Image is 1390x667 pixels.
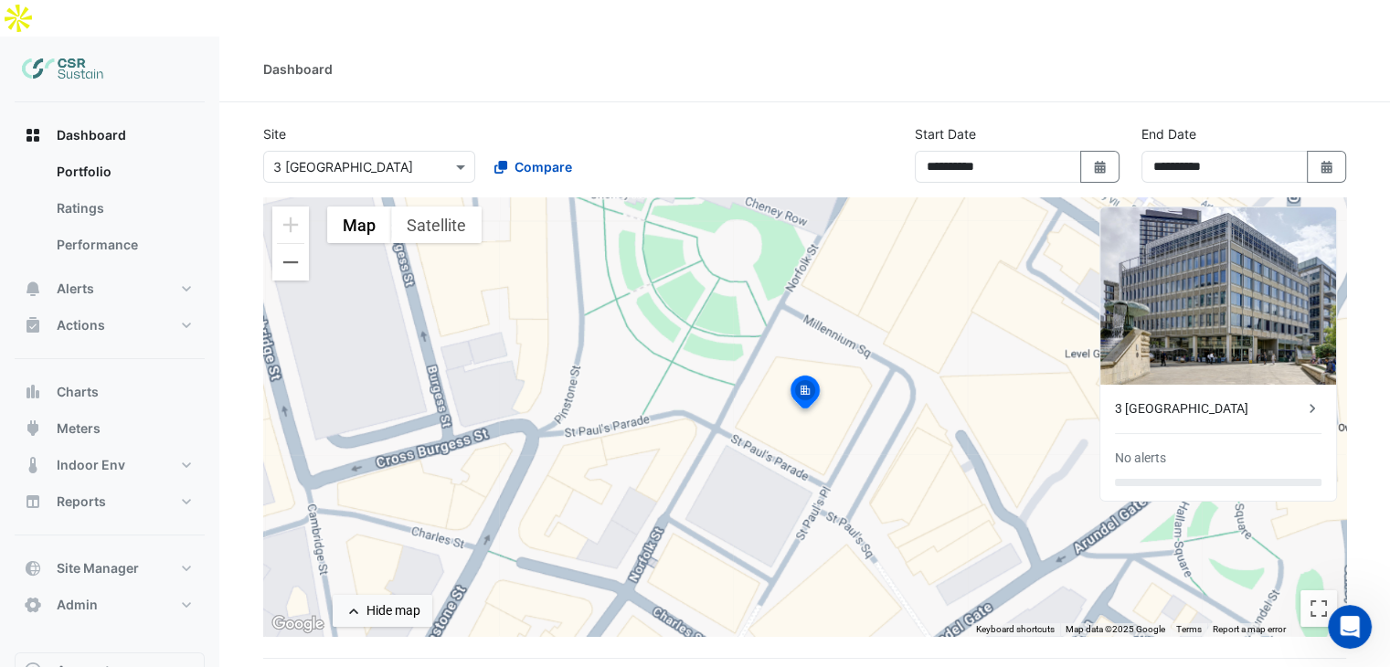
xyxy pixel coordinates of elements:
[263,124,286,143] label: Site
[515,157,572,176] span: Compare
[366,601,420,620] div: Hide map
[483,151,584,183] button: Compare
[24,280,42,298] app-icon: Alerts
[24,456,42,474] app-icon: Indoor Env
[24,492,42,511] app-icon: Reports
[1328,605,1372,649] iframe: Intercom live chat
[57,596,98,614] span: Admin
[268,612,328,636] a: Open this area in Google Maps (opens a new window)
[1092,159,1109,175] fa-icon: Select Date
[1300,590,1337,627] button: Toggle fullscreen view
[272,206,309,243] button: Zoom in
[272,244,309,281] button: Zoom out
[391,206,482,243] button: Show satellite imagery
[15,410,205,447] button: Meters
[24,126,42,144] app-icon: Dashboard
[42,227,205,263] a: Performance
[1115,449,1166,468] div: No alerts
[1319,159,1335,175] fa-icon: Select Date
[24,559,42,577] app-icon: Site Manager
[327,206,391,243] button: Show street map
[57,316,105,334] span: Actions
[57,492,106,511] span: Reports
[57,559,139,577] span: Site Manager
[24,596,42,614] app-icon: Admin
[915,124,976,143] label: Start Date
[268,612,328,636] img: Google
[57,126,126,144] span: Dashboard
[24,316,42,334] app-icon: Actions
[15,154,205,270] div: Dashboard
[1066,624,1165,634] span: Map data ©2025 Google
[57,419,101,438] span: Meters
[15,447,205,483] button: Indoor Env
[15,117,205,154] button: Dashboard
[15,587,205,623] button: Admin
[57,280,94,298] span: Alerts
[15,270,205,307] button: Alerts
[15,550,205,587] button: Site Manager
[1100,207,1336,385] img: 3 St. Paul's Place
[24,419,42,438] app-icon: Meters
[15,307,205,344] button: Actions
[42,154,205,190] a: Portfolio
[263,59,333,79] div: Dashboard
[1176,624,1202,634] a: Terms (opens in new tab)
[1141,124,1196,143] label: End Date
[1213,624,1286,634] a: Report a map error
[57,456,125,474] span: Indoor Env
[42,190,205,227] a: Ratings
[24,383,42,401] app-icon: Charts
[333,595,432,627] button: Hide map
[976,623,1055,636] button: Keyboard shortcuts
[22,51,104,88] img: Company Logo
[1115,399,1303,418] div: 3 [GEOGRAPHIC_DATA]
[57,383,99,401] span: Charts
[15,374,205,410] button: Charts
[785,373,825,417] img: site-pin-selected.svg
[15,483,205,520] button: Reports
